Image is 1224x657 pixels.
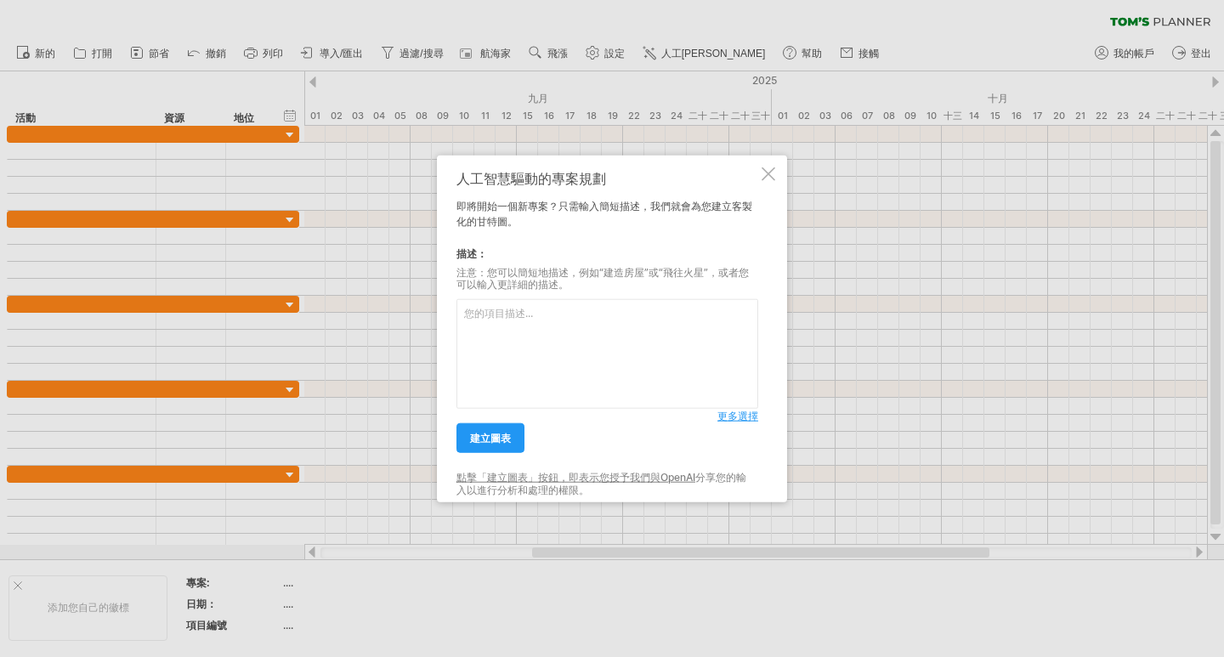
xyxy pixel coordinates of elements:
font: 描述： [456,246,487,259]
a: 點擊「建立圖表」按鈕，即表示您授予我們與OpenAI [456,471,695,484]
font: 分享您的輸入 [456,471,746,496]
a: 建立圖表 [456,423,524,453]
a: 更多選擇 [717,409,758,424]
font: 注意：您可以簡短地描述，例如“建造房屋”或“飛往火星”，或者您可以輸入更詳細的描述。 [456,265,749,290]
font: 更多選擇 [717,410,758,422]
font: 以進行分析和處理的權限。 [467,483,589,496]
font: 人工智慧驅動的專案規劃 [456,169,606,186]
font: 建立圖表 [470,432,511,445]
font: 即將開始一個新專案？只需輸入簡短描述，我們就會為您建立客製化的甘特圖。 [456,199,752,227]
